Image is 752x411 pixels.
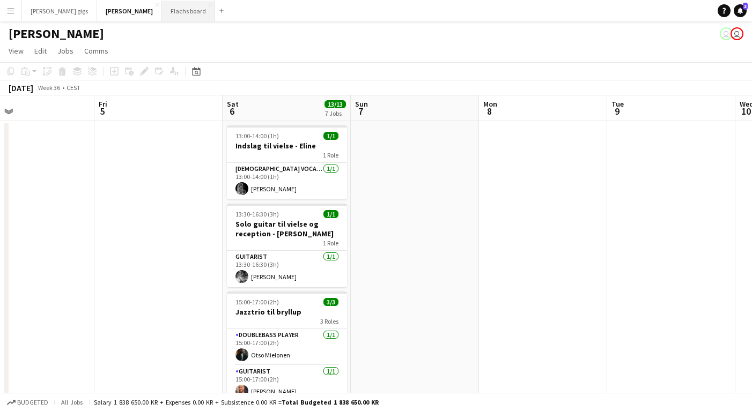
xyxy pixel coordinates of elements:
span: 1 Role [323,151,338,159]
h1: [PERSON_NAME] [9,26,104,42]
app-card-role: [DEMOGRAPHIC_DATA] Vocal + Piano1/113:00-14:00 (1h)[PERSON_NAME] [227,163,347,199]
h3: Solo guitar til vielse og reception - [PERSON_NAME] [227,219,347,238]
span: Total Budgeted 1 838 650.00 KR [282,398,379,406]
span: 3 [743,3,748,10]
span: Week 36 [35,84,62,92]
span: Mon [483,99,497,109]
app-user-avatar: Asger Søgaard Hajslund [720,27,733,40]
a: Jobs [53,44,78,58]
app-card-role: Guitarist1/115:00-17:00 (2h)[PERSON_NAME] [227,365,347,402]
span: 13:00-14:00 (1h) [235,132,279,140]
span: View [9,46,24,56]
span: 3/3 [323,298,338,306]
div: [DATE] [9,83,33,93]
a: Edit [30,44,51,58]
div: 7 Jobs [325,109,345,117]
span: 1/1 [323,210,338,218]
app-card-role: Doublebass Player1/115:00-17:00 (2h)Otso Mielonen [227,329,347,365]
button: Flachs board [162,1,215,21]
span: Comms [84,46,108,56]
span: 13:30-16:30 (3h) [235,210,279,218]
app-card-role: Guitarist1/113:30-16:30 (3h)[PERSON_NAME] [227,251,347,287]
div: Salary 1 838 650.00 KR + Expenses 0.00 KR + Subsistence 0.00 KR = [94,398,379,406]
span: All jobs [59,398,85,406]
h3: Jazztrio til bryllup [227,307,347,317]
span: 7 [353,105,368,117]
div: CEST [67,84,80,92]
span: Budgeted [17,399,48,406]
span: Fri [99,99,107,109]
app-job-card: 13:00-14:00 (1h)1/1Indslag til vielse - Eline1 Role[DEMOGRAPHIC_DATA] Vocal + Piano1/113:00-14:00... [227,125,347,199]
span: 1 Role [323,239,338,247]
app-job-card: 13:30-16:30 (3h)1/1Solo guitar til vielse og reception - [PERSON_NAME]1 RoleGuitarist1/113:30-16:... [227,204,347,287]
span: 5 [97,105,107,117]
a: View [4,44,28,58]
span: 3 Roles [320,317,338,325]
app-user-avatar: Asger Søgaard Hajslund [731,27,743,40]
span: 6 [225,105,239,117]
button: [PERSON_NAME] gigs [22,1,97,21]
span: 13/13 [325,100,346,108]
a: Comms [80,44,113,58]
span: 8 [482,105,497,117]
a: 3 [734,4,747,17]
span: 1/1 [323,132,338,140]
span: 9 [610,105,624,117]
span: Edit [34,46,47,56]
span: Jobs [57,46,73,56]
span: Tue [611,99,624,109]
button: Budgeted [5,397,50,408]
h3: Indslag til vielse - Eline [227,141,347,151]
button: [PERSON_NAME] [97,1,162,21]
span: Sun [355,99,368,109]
span: 15:00-17:00 (2h) [235,298,279,306]
span: Sat [227,99,239,109]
